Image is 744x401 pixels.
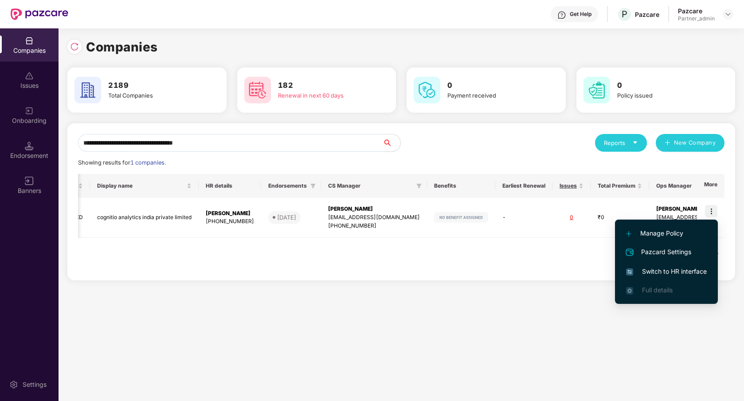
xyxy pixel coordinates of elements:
img: svg+xml;base64,PHN2ZyB4bWxucz0iaHR0cDovL3d3dy53My5vcmcvMjAwMC9zdmciIHdpZHRoPSI2MCIgaGVpZ2h0PSI2MC... [414,77,440,103]
th: Earliest Renewal [495,174,552,198]
td: - [495,198,552,238]
div: Pazcare [678,7,715,15]
span: Display name [97,182,185,189]
h3: 0 [447,80,541,91]
div: Policy issued [617,91,711,100]
th: Display name [90,174,199,198]
span: Full details [642,286,673,294]
img: svg+xml;base64,PHN2ZyBpZD0iU2V0dGluZy0yMHgyMCIgeG1sbnM9Imh0dHA6Ly93d3cudzMub3JnLzIwMDAvc3ZnIiB3aW... [9,380,18,389]
img: svg+xml;base64,PHN2ZyB4bWxucz0iaHR0cDovL3d3dy53My5vcmcvMjAwMC9zdmciIHdpZHRoPSIxNi4zNjMiIGhlaWdodD... [626,287,633,294]
span: filter [310,183,316,189]
h1: Companies [86,37,158,57]
span: Ops Manager [656,182,741,189]
img: svg+xml;base64,PHN2ZyBpZD0iUmVsb2FkLTMyeDMyIiB4bWxucz0iaHR0cDovL3d3dy53My5vcmcvMjAwMC9zdmciIHdpZH... [70,42,79,51]
div: 0 [560,213,583,222]
th: More [697,174,724,198]
img: New Pazcare Logo [11,8,68,20]
div: ₹0 [598,213,642,222]
img: svg+xml;base64,PHN2ZyB3aWR0aD0iMjAiIGhlaWdodD0iMjAiIHZpZXdCb3g9IjAgMCAyMCAyMCIgZmlsbD0ibm9uZSIgeG... [25,106,34,115]
span: Endorsements [268,182,307,189]
span: New Company [674,138,716,147]
h3: 0 [617,80,711,91]
span: search [382,139,400,146]
span: CS Manager [328,182,413,189]
span: Issues [560,182,577,189]
th: HR details [199,174,261,198]
button: search [382,134,401,152]
span: caret-down [632,140,638,145]
button: plusNew Company [656,134,724,152]
h3: 2189 [108,80,202,91]
td: cognitio analytics india private limited [90,198,199,238]
div: [PERSON_NAME] [328,205,420,213]
th: Issues [552,174,591,198]
h3: 182 [278,80,372,91]
img: svg+xml;base64,PHN2ZyB3aWR0aD0iMTYiIGhlaWdodD0iMTYiIHZpZXdCb3g9IjAgMCAxNiAxNiIgZmlsbD0ibm9uZSIgeG... [25,177,34,185]
div: Renewal in next 60 days [278,91,372,100]
div: Get Help [570,11,591,18]
span: Pazcard Settings [626,247,707,258]
img: svg+xml;base64,PHN2ZyB4bWxucz0iaHR0cDovL3d3dy53My5vcmcvMjAwMC9zdmciIHdpZHRoPSI2MCIgaGVpZ2h0PSI2MC... [74,77,101,103]
img: svg+xml;base64,PHN2ZyBpZD0iRHJvcGRvd24tMzJ4MzIiIHhtbG5zPSJodHRwOi8vd3d3LnczLm9yZy8yMDAwL3N2ZyIgd2... [724,11,732,18]
div: [PHONE_NUMBER] [206,217,254,226]
div: Payment received [447,91,541,100]
img: svg+xml;base64,PHN2ZyB3aWR0aD0iMTQuNSIgaGVpZ2h0PSIxNC41IiB2aWV3Qm94PSIwIDAgMTYgMTYiIGZpbGw9Im5vbm... [25,142,34,150]
div: [DATE] [277,213,296,222]
th: Total Premium [591,174,649,198]
img: svg+xml;base64,PHN2ZyB4bWxucz0iaHR0cDovL3d3dy53My5vcmcvMjAwMC9zdmciIHdpZHRoPSIxMi4yMDEiIGhlaWdodD... [626,231,631,236]
th: Benefits [427,174,495,198]
div: [PERSON_NAME] [206,209,254,218]
span: Switch to HR interface [626,267,707,276]
span: filter [309,181,317,191]
img: svg+xml;base64,PHN2ZyB4bWxucz0iaHR0cDovL3d3dy53My5vcmcvMjAwMC9zdmciIHdpZHRoPSIxNiIgaGVpZ2h0PSIxNi... [626,268,633,275]
div: Settings [20,380,49,389]
span: P [622,9,627,20]
span: Showing results for [78,159,166,166]
div: [PHONE_NUMBER] [328,222,420,230]
img: svg+xml;base64,PHN2ZyBpZD0iSGVscC0zMngzMiIgeG1sbnM9Imh0dHA6Ly93d3cudzMub3JnLzIwMDAvc3ZnIiB3aWR0aD... [557,11,566,20]
span: plus [665,140,670,147]
div: Pazcare [635,10,659,19]
span: Manage Policy [626,228,707,238]
span: Total Premium [598,182,635,189]
img: svg+xml;base64,PHN2ZyBpZD0iSXNzdWVzX2Rpc2FibGVkIiB4bWxucz0iaHR0cDovL3d3dy53My5vcmcvMjAwMC9zdmciIH... [25,71,34,80]
img: svg+xml;base64,PHN2ZyB4bWxucz0iaHR0cDovL3d3dy53My5vcmcvMjAwMC9zdmciIHdpZHRoPSI2MCIgaGVpZ2h0PSI2MC... [244,77,271,103]
img: svg+xml;base64,PHN2ZyBpZD0iQ29tcGFuaWVzIiB4bWxucz0iaHR0cDovL3d3dy53My5vcmcvMjAwMC9zdmciIHdpZHRoPS... [25,36,34,45]
div: [EMAIL_ADDRESS][DOMAIN_NAME] [328,213,420,222]
div: Total Companies [108,91,202,100]
span: filter [415,181,423,191]
div: Partner_admin [678,15,715,22]
img: icon [705,205,717,217]
div: Reports [604,138,638,147]
span: 1 companies. [130,159,166,166]
img: svg+xml;base64,PHN2ZyB4bWxucz0iaHR0cDovL3d3dy53My5vcmcvMjAwMC9zdmciIHdpZHRoPSI2MCIgaGVpZ2h0PSI2MC... [583,77,610,103]
img: svg+xml;base64,PHN2ZyB4bWxucz0iaHR0cDovL3d3dy53My5vcmcvMjAwMC9zdmciIHdpZHRoPSIyNCIgaGVpZ2h0PSIyNC... [624,247,635,258]
img: svg+xml;base64,PHN2ZyB4bWxucz0iaHR0cDovL3d3dy53My5vcmcvMjAwMC9zdmciIHdpZHRoPSIxMjIiIGhlaWdodD0iMj... [434,212,488,223]
span: filter [416,183,422,189]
